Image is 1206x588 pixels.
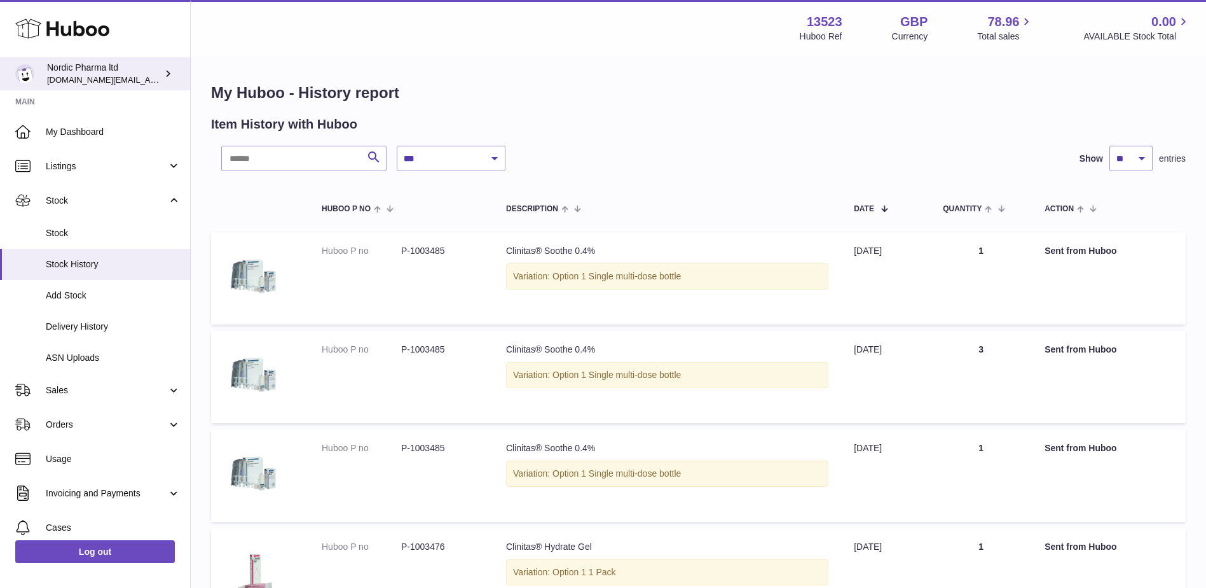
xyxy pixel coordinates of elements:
[854,205,874,213] span: Date
[841,430,930,522] td: [DATE]
[506,559,828,585] div: Variation: Option 1 1 Pack
[46,487,167,500] span: Invoicing and Payments
[1045,205,1074,213] span: Action
[943,205,982,213] span: Quantity
[1045,344,1117,354] strong: Sent from Huboo
[46,453,181,465] span: Usage
[493,331,841,423] td: Clinitas® Soothe 0.4%
[1083,31,1191,43] span: AVAILABLE Stock Total
[47,74,253,85] span: [DOMAIN_NAME][EMAIL_ADDRESS][DOMAIN_NAME]
[1045,246,1117,256] strong: Sent from Huboo
[322,442,401,454] dt: Huboo P no
[46,522,181,534] span: Cases
[977,13,1034,43] a: 78.96 Total sales
[322,205,371,213] span: Huboo P no
[46,352,181,364] span: ASN Uploads
[322,541,401,553] dt: Huboo P no
[47,62,161,86] div: Nordic Pharma ltd
[1045,443,1117,453] strong: Sent from Huboo
[892,31,928,43] div: Currency
[900,13,928,31] strong: GBP
[15,64,34,83] img: accounts.uk@nordicpharma.com
[930,232,1032,325] td: 1
[401,245,481,257] dd: P-1003485
[401,344,481,356] dd: P-1003485
[800,31,842,43] div: Huboo Ref
[322,245,401,257] dt: Huboo P no
[46,290,181,302] span: Add Stock
[46,160,167,172] span: Listings
[506,362,828,388] div: Variation: Option 1 Single multi-dose bottle
[46,321,181,333] span: Delivery History
[506,461,828,487] div: Variation: Option 1 Single multi-dose bottle
[46,195,167,207] span: Stock
[401,442,481,454] dd: P-1003485
[841,232,930,325] td: [DATE]
[977,31,1034,43] span: Total sales
[46,419,167,431] span: Orders
[46,227,181,239] span: Stock
[1079,153,1103,165] label: Show
[1159,153,1186,165] span: entries
[46,126,181,138] span: My Dashboard
[493,430,841,522] td: Clinitas® Soothe 0.4%
[1151,13,1176,31] span: 0.00
[1083,13,1191,43] a: 0.00 AVAILABLE Stock Total
[224,344,287,407] img: 2_6c148ce2-9555-4dcb-a520-678b12be0df6.png
[224,442,287,506] img: 2_6c148ce2-9555-4dcb-a520-678b12be0df6.png
[506,263,828,290] div: Variation: Option 1 Single multi-dose bottle
[15,540,175,563] a: Log out
[224,245,287,309] img: 2_6c148ce2-9555-4dcb-a520-678b12be0df6.png
[841,331,930,423] td: [DATE]
[506,205,558,213] span: Description
[493,232,841,325] td: Clinitas® Soothe 0.4%
[211,116,357,133] h2: Item History with Huboo
[807,13,842,31] strong: 13523
[322,344,401,356] dt: Huboo P no
[401,541,481,553] dd: P-1003476
[46,384,167,396] span: Sales
[987,13,1019,31] span: 78.96
[930,430,1032,522] td: 1
[211,83,1186,103] h1: My Huboo - History report
[1045,542,1117,552] strong: Sent from Huboo
[46,258,181,270] span: Stock History
[930,331,1032,423] td: 3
